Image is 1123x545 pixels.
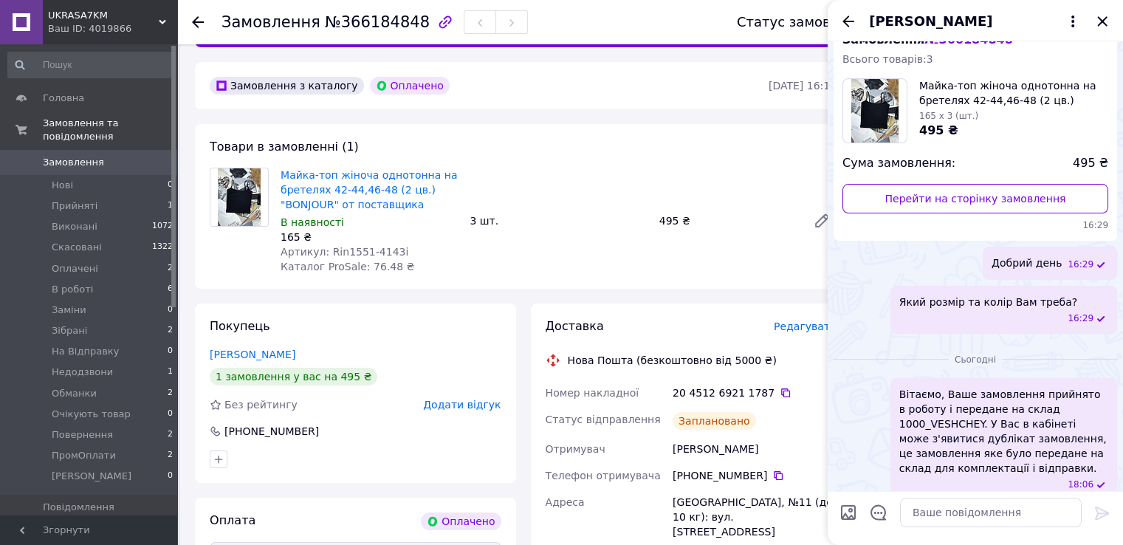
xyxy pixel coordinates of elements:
span: Замовлення [43,156,104,169]
span: Телефон отримувача [546,470,661,481]
span: [PERSON_NAME] [52,470,131,483]
div: Повернутися назад [192,15,204,30]
div: Оплачено [421,513,501,530]
div: Статус замовлення [737,15,873,30]
span: Замовлення [221,13,320,31]
span: Скасовані [52,241,102,254]
span: 2 [168,428,173,442]
span: Каталог ProSale: 76.48 ₴ [281,261,414,272]
span: 2 [168,262,173,275]
span: Номер накладної [546,387,639,399]
time: [DATE] 16:16 [769,80,837,92]
span: Повідомлення [43,501,114,514]
span: Редагувати [774,321,837,332]
span: Артикул: Rin1551-4143i [281,246,408,258]
span: Замовлення та повідомлення [43,117,177,143]
span: Виконані [52,220,97,233]
span: 0 [168,304,173,317]
span: ПромОплати [52,449,116,462]
a: Редагувати [807,206,837,236]
span: 495 ₴ [919,123,958,137]
div: Оплачено [370,77,450,95]
input: Пошук [7,52,174,78]
a: Перейти на сторінку замовлення [842,184,1108,213]
span: UKRASA7KM [48,9,159,22]
span: 0 [168,179,173,192]
span: Оплата [210,513,255,527]
span: Обманки [52,387,97,400]
span: 2 [168,387,173,400]
span: Головна [43,92,84,105]
div: 165 ₴ [281,230,458,244]
div: [PHONE_NUMBER] [673,468,837,483]
div: 12.10.2025 [834,352,1117,366]
img: Майка-топ жіноча однотонна на бретелях 42-44,46-48 (2 цв.) "BONJOUR" от поставщика [218,168,261,226]
span: Прийняті [52,199,97,213]
span: 1072 [152,220,173,233]
span: Доставка [546,319,604,333]
span: Майка-топ жіноча однотонна на бретелях 42-44,46-48 (2 цв.) "BONJOUR" от поставщика [919,78,1108,108]
div: Нова Пошта (безкоштовно від 5000 ₴) [564,353,780,368]
span: №366184848 [325,13,430,31]
button: Закрити [1093,13,1111,30]
span: В наявності [281,216,344,228]
a: [PERSON_NAME] [210,349,295,360]
span: Без рейтингу [224,399,298,411]
span: Нові [52,179,73,192]
span: Оплачені [52,262,98,275]
span: 18:06 12.10.2025 [1068,479,1093,491]
button: Відкрити шаблони відповідей [869,503,888,522]
span: Сума замовлення: [842,155,955,172]
span: Товари в замовленні (1) [210,140,359,154]
span: Сьогодні [949,354,1002,366]
span: Вітаємо, Ваше замовлення прийнято в роботу і передане на склад 1000_VESHCHEY. У Вас в кабінеті мо... [899,387,1108,476]
span: 0 [168,408,173,421]
span: 1322 [152,241,173,254]
span: 16:29 11.10.2025 [842,219,1108,232]
span: Добрий день [992,256,1062,271]
span: 495 ₴ [1073,155,1108,172]
span: 0 [168,345,173,358]
span: [PERSON_NAME] [869,12,992,31]
span: На Відправку [52,345,119,358]
span: 1 [168,366,173,379]
span: Зібрані [52,324,87,337]
div: [GEOGRAPHIC_DATA], №11 (до 10 кг): вул. [STREET_ADDRESS] [670,489,839,545]
img: 6658211607_w100_h100_majka-top-zhenskaya-odnotonnaya.jpg [851,79,899,143]
span: Адреса [546,496,585,508]
span: Покупець [210,319,270,333]
button: [PERSON_NAME] [869,12,1082,31]
button: Назад [839,13,857,30]
div: [PHONE_NUMBER] [223,424,320,439]
span: Повернення [52,428,113,442]
span: Заміни [52,304,86,317]
div: [PERSON_NAME] [670,436,839,462]
span: Який розмір та колір Вам треба? [899,295,1077,309]
span: Всього товарів: 3 [842,53,933,65]
span: Статус відправлення [546,414,661,425]
span: 1 [168,199,173,213]
span: В роботі [52,283,93,296]
span: 6 [168,283,173,296]
span: Очікують товар [52,408,131,421]
span: 165 x 3 (шт.) [919,111,978,121]
div: Ваш ID: 4019866 [48,22,177,35]
span: 0 [168,470,173,483]
div: Замовлення з каталогу [210,77,364,95]
div: 495 ₴ [653,210,801,231]
div: Заплановано [673,412,756,430]
span: 16:29 11.10.2025 [1068,312,1093,325]
span: Недодзвони [52,366,113,379]
a: Майка-топ жіноча однотонна на бретелях 42-44,46-48 (2 цв.) "BONJOUR" от поставщика [281,169,457,210]
span: 2 [168,324,173,337]
span: 2 [168,449,173,462]
span: 16:29 11.10.2025 [1068,258,1093,271]
span: Додати відгук [423,399,501,411]
div: 3 шт. [464,210,653,231]
div: 1 замовлення у вас на 495 ₴ [210,368,377,385]
span: Отримувач [546,443,605,455]
div: 20 4512 6921 1787 [673,385,837,400]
